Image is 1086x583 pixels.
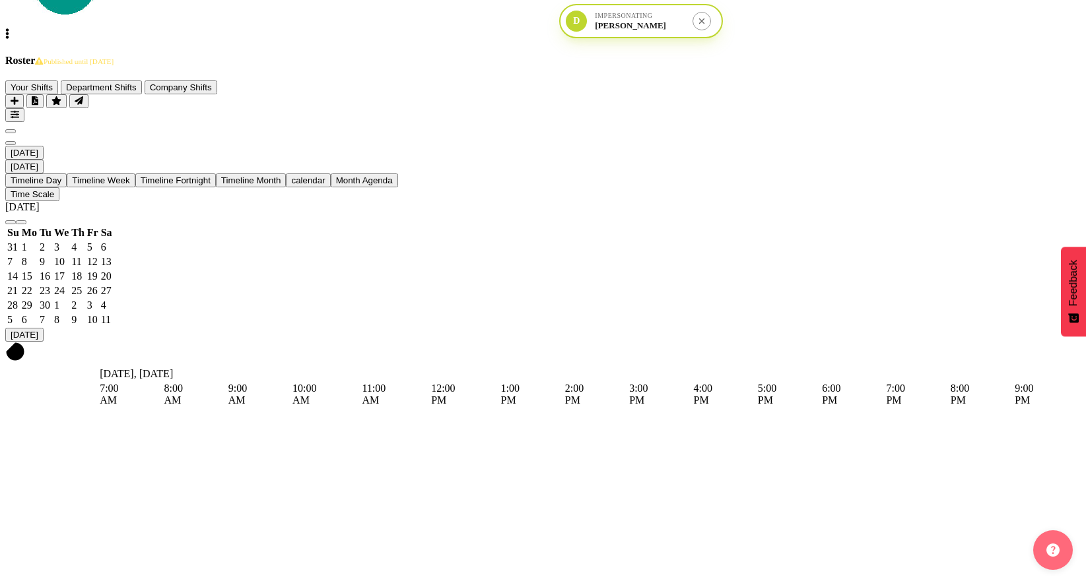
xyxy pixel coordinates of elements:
th: Fr [86,226,99,239]
button: Month Agenda [331,173,398,187]
button: Previous [5,129,16,133]
span: Tuesday, September 30, 2025 [40,299,50,311]
span: Thursday, October 9, 2025 [71,314,77,325]
span: Month Agenda [336,175,393,185]
button: Company Shifts [145,80,217,94]
span: Thursday, October 2, 2025 [71,299,77,311]
span: Friday, October 10, 2025 [87,314,98,325]
span: 9:00 AM [228,383,247,406]
span: Company Shifts [150,82,212,92]
button: Today [5,328,44,342]
td: Tuesday, September 23, 2025 [39,284,52,297]
span: Wednesday, September 10, 2025 [54,256,65,267]
img: help-xxl-2.png [1046,543,1060,557]
span: calendar [291,175,325,185]
button: Feedback - Show survey [1061,247,1086,336]
button: Month [286,173,330,187]
span: Thursday, September 4, 2025 [71,241,77,253]
span: Saturday, September 13, 2025 [101,256,112,267]
span: Saturday, September 6, 2025 [101,241,106,253]
span: Timeline Day [11,175,61,185]
th: Th [71,226,85,239]
span: 8:00 AM [164,383,182,406]
span: Monday, September 22, 2025 [22,285,32,296]
span: Timeline Fortnight [141,175,211,185]
span: Department Shifts [66,82,137,92]
th: Sa [100,226,113,239]
span: Monday, October 6, 2025 [22,314,27,325]
span: Wednesday, October 1, 2025 [54,299,59,311]
span: Friday, September 19, 2025 [87,270,98,282]
div: title [5,201,1081,213]
span: Sunday, September 28, 2025 [7,299,18,311]
button: Today [5,160,44,173]
span: Monday, September 8, 2025 [22,256,27,267]
span: Wednesday, September 24, 2025 [54,285,65,296]
span: Wednesday, September 3, 2025 [54,241,59,253]
span: 10:00 AM [292,383,316,406]
span: 7:00 PM [886,383,904,406]
span: 3:00 PM [629,383,648,406]
button: Add a new shift [5,94,24,108]
button: Filter Shifts [5,108,24,122]
button: September 2025 [5,146,44,160]
button: Download a PDF of the roster for the current day [26,94,44,108]
span: Saturday, September 27, 2025 [101,285,112,296]
span: Tuesday, October 7, 2025 [40,314,45,325]
span: Sunday, October 5, 2025 [7,314,13,325]
span: Sunday, September 21, 2025 [7,285,18,296]
span: 8:00 PM [951,383,969,406]
span: Friday, September 5, 2025 [87,241,92,253]
button: Time Scale [5,187,59,201]
span: Monday, September 15, 2025 [22,270,32,282]
span: 2:00 PM [565,383,584,406]
span: Friday, September 26, 2025 [87,285,98,296]
span: Saturday, October 4, 2025 [101,299,106,311]
span: Sunday, August 31, 2025 [7,241,18,253]
span: [DATE], [DATE] [100,368,173,379]
button: Next [5,141,16,145]
button: Stop impersonation [693,12,711,30]
span: Friday, October 3, 2025 [87,299,92,311]
span: Thursday, September 18, 2025 [71,270,82,282]
button: Your Shifts [5,80,58,94]
span: Tuesday, September 9, 2025 [40,256,45,267]
span: Thursday, September 11, 2025 [71,256,81,267]
div: previous period [5,122,1081,134]
button: Highlight an important date within the roster. [46,94,67,108]
span: Wednesday, October 8, 2025 [54,314,59,325]
span: Your Shifts [11,82,53,92]
th: Tu [39,226,52,239]
button: Timeline Day [5,173,67,187]
span: Time Scale [11,189,54,199]
span: [DATE] [11,162,38,171]
span: 5:00 PM [758,383,776,406]
span: Saturday, October 11, 2025 [101,314,111,325]
span: Tuesday, September 23, 2025 [40,285,50,296]
span: 1:00 PM [501,383,520,406]
button: Timeline Week [67,173,135,187]
button: next month [16,220,26,224]
span: Published until [DATE] [35,57,114,65]
span: Sunday, September 7, 2025 [7,256,13,267]
span: 6:00 PM [822,383,840,406]
span: 7:00 AM [100,383,118,406]
button: previous month [5,220,16,224]
button: Timeline Month [216,173,287,187]
th: Mo [21,226,38,239]
span: Feedback [1068,260,1079,306]
button: Fortnight [135,173,216,187]
h4: Roster [5,55,1081,67]
button: Send a list of all shifts for the selected filtered period to all rostered employees. [69,94,88,108]
span: Monday, September 29, 2025 [22,299,32,311]
span: Tuesday, September 2, 2025 [40,241,45,253]
button: Department Shifts [61,80,142,94]
div: next period [5,134,1081,146]
span: Thursday, September 25, 2025 [71,285,82,296]
div: September 23, 2025 [5,146,1081,160]
span: [DATE] [11,148,38,158]
span: Monday, September 1, 2025 [22,241,27,253]
span: Sunday, September 14, 2025 [7,270,18,282]
span: 4:00 PM [693,383,712,406]
span: 12:00 PM [431,383,455,406]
